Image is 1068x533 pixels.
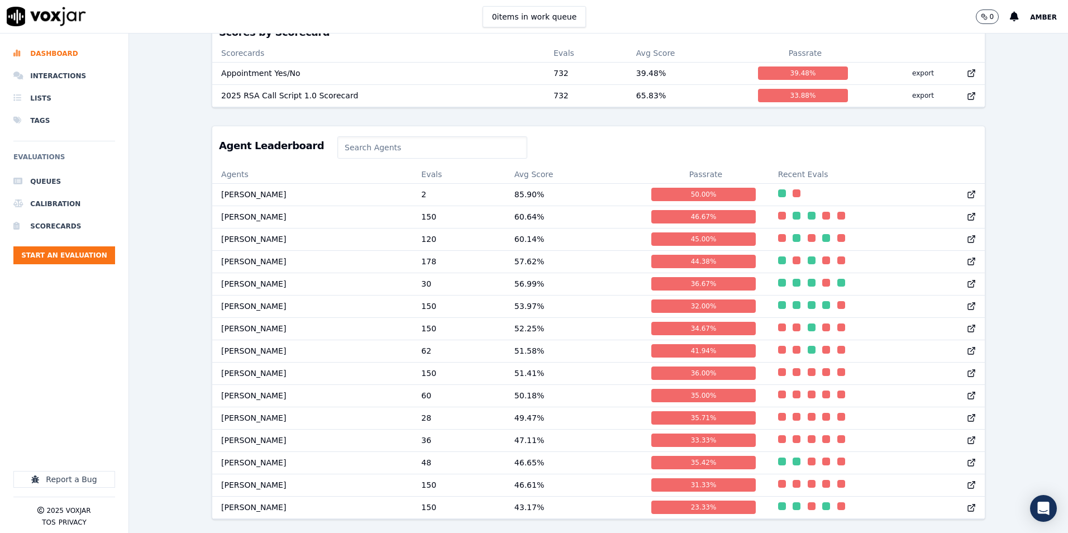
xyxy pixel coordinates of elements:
[212,429,412,451] td: [PERSON_NAME]
[627,44,749,62] th: Avg Score
[651,232,756,246] div: 45.00 %
[212,474,412,496] td: [PERSON_NAME]
[651,277,756,291] div: 36.67 %
[13,150,115,170] h6: Evaluations
[13,246,115,264] button: Start an Evaluation
[212,62,545,84] td: Appointment Yes/No
[506,384,642,407] td: 50.18 %
[651,389,756,402] div: 35.00 %
[7,7,86,26] img: voxjar logo
[545,44,627,62] th: Evals
[212,44,545,62] th: Scorecards
[506,228,642,250] td: 60.14 %
[13,193,115,215] a: Calibration
[651,344,756,358] div: 41.94 %
[412,206,505,228] td: 150
[651,478,756,492] div: 31.33 %
[1030,495,1057,522] div: Open Intercom Messenger
[412,273,505,295] td: 30
[212,84,545,107] td: 2025 RSA Call Script 1.0 Scorecard
[212,451,412,474] td: [PERSON_NAME]
[1030,10,1068,23] button: Amber
[412,451,505,474] td: 48
[412,317,505,340] td: 150
[506,474,642,496] td: 46.61 %
[212,250,412,273] td: [PERSON_NAME]
[976,9,1010,24] button: 0
[545,84,627,107] td: 732
[412,407,505,429] td: 28
[46,506,90,515] p: 2025 Voxjar
[212,206,412,228] td: [PERSON_NAME]
[212,362,412,384] td: [PERSON_NAME]
[412,384,505,407] td: 60
[976,9,999,24] button: 0
[651,255,756,268] div: 44.38 %
[212,384,412,407] td: [PERSON_NAME]
[651,322,756,335] div: 34.67 %
[337,136,527,159] input: Search Agents
[903,87,943,104] button: export
[412,183,505,206] td: 2
[412,340,505,362] td: 62
[627,84,749,107] td: 65.83 %
[212,407,412,429] td: [PERSON_NAME]
[506,183,642,206] td: 85.90 %
[42,518,55,527] button: TOS
[13,42,115,65] a: Dashboard
[651,188,756,201] div: 50.00 %
[412,362,505,384] td: 150
[758,66,848,80] div: 39.48 %
[651,367,756,380] div: 36.00 %
[651,434,756,447] div: 33.33 %
[506,407,642,429] td: 49.47 %
[506,165,642,183] th: Avg Score
[13,87,115,110] a: Lists
[212,228,412,250] td: [PERSON_NAME]
[412,496,505,518] td: 150
[749,44,861,62] th: Passrate
[506,250,642,273] td: 57.62 %
[651,411,756,425] div: 35.71 %
[13,110,115,132] a: Tags
[506,295,642,317] td: 53.97 %
[506,317,642,340] td: 52.25 %
[13,215,115,237] a: Scorecards
[13,170,115,193] a: Queues
[212,340,412,362] td: [PERSON_NAME]
[651,210,756,223] div: 46.67 %
[758,89,848,102] div: 33.88 %
[642,165,769,183] th: Passrate
[627,62,749,84] td: 39.48 %
[412,429,505,451] td: 36
[13,65,115,87] a: Interactions
[412,295,505,317] td: 150
[212,183,412,206] td: [PERSON_NAME]
[506,362,642,384] td: 51.41 %
[506,206,642,228] td: 60.64 %
[651,501,756,514] div: 23.33 %
[212,165,412,183] th: Agents
[545,62,627,84] td: 732
[212,273,412,295] td: [PERSON_NAME]
[990,12,994,21] p: 0
[219,141,324,151] h3: Agent Leaderboard
[412,165,505,183] th: Evals
[506,273,642,295] td: 56.99 %
[769,165,985,183] th: Recent Evals
[412,250,505,273] td: 178
[506,340,642,362] td: 51.58 %
[212,295,412,317] td: [PERSON_NAME]
[903,64,943,82] button: export
[1030,13,1057,21] span: Amber
[412,228,505,250] td: 120
[651,456,756,469] div: 35.42 %
[506,429,642,451] td: 47.11 %
[651,299,756,313] div: 32.00 %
